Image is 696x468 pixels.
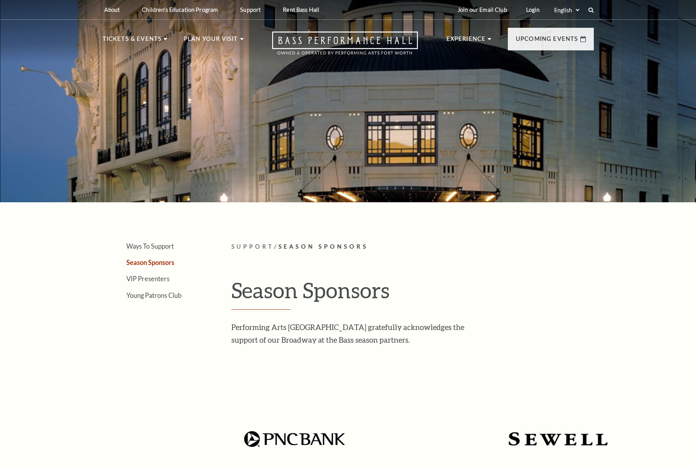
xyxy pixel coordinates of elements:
h3: Performing Arts [GEOGRAPHIC_DATA] gratefully acknowledges the support of our Broadway at the Bass... [231,321,489,346]
p: / [231,242,594,252]
select: Select: [553,6,581,14]
p: Children's Education Program [142,6,218,13]
span: Season Sponsors [278,243,369,250]
p: Rent Bass Hall [283,6,319,13]
p: Tickets & Events [103,34,162,48]
p: Plan Your Visit [184,34,238,48]
p: Upcoming Events [516,34,578,48]
p: About [104,6,120,13]
h1: Season Sponsors [231,277,594,310]
a: Young Patrons Club [126,292,181,299]
a: Ways To Support [126,242,174,250]
p: Experience [446,34,486,48]
span: Support [231,243,274,250]
p: Support [240,6,261,13]
a: Season Sponsors [126,259,174,266]
a: VIP Presenters [126,275,170,282]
